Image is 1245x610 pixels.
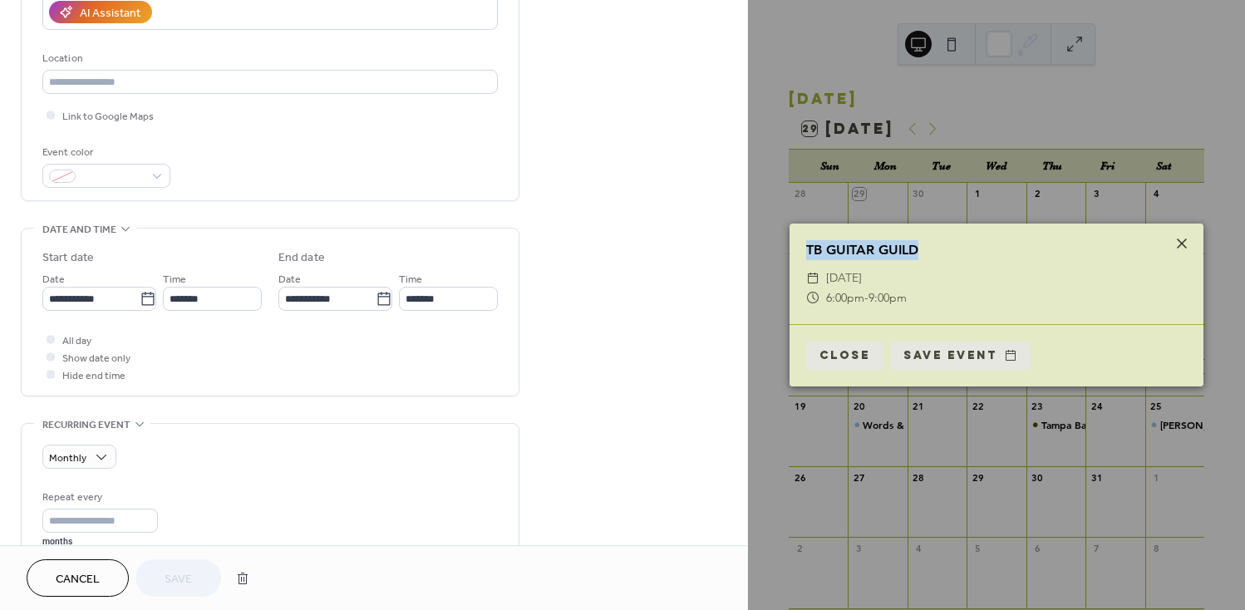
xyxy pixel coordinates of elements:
[826,290,864,305] span: 6:00pm
[806,288,819,308] div: ​
[278,249,325,267] div: End date
[42,489,155,506] div: Repeat every
[42,144,167,161] div: Event color
[27,559,129,597] button: Cancel
[62,350,130,367] span: Show date only
[62,108,154,125] span: Link to Google Maps
[790,240,1203,260] div: TB GUITAR GUILD
[42,249,94,267] div: Start date
[163,271,186,288] span: Time
[49,1,152,23] button: AI Assistant
[399,271,422,288] span: Time
[864,290,869,305] span: -
[869,290,907,305] span: 9:00pm
[42,416,130,434] span: Recurring event
[42,271,65,288] span: Date
[62,367,125,385] span: Hide end time
[42,536,158,548] div: months
[49,449,86,468] span: Monthly
[42,221,116,239] span: Date and time
[826,268,862,288] span: [DATE]
[42,50,495,67] div: Location
[56,571,100,588] span: Cancel
[890,342,1031,370] button: Save event
[806,268,819,288] div: ​
[278,271,301,288] span: Date
[62,332,91,350] span: All day
[806,342,883,370] button: Close
[80,5,140,22] div: AI Assistant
